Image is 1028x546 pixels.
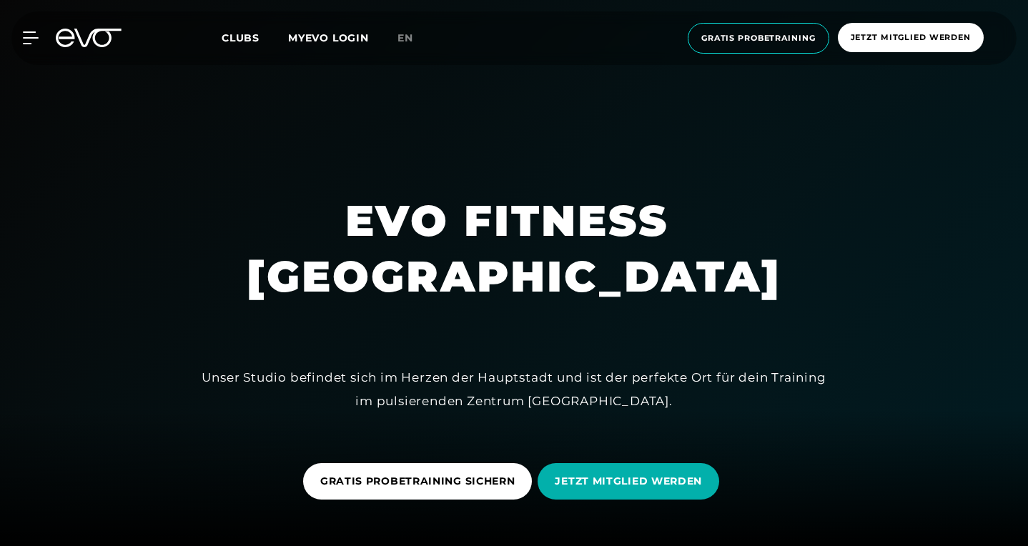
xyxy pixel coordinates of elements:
[397,30,430,46] a: en
[320,474,515,489] span: GRATIS PROBETRAINING SICHERN
[288,31,369,44] a: MYEVO LOGIN
[222,31,288,44] a: Clubs
[683,23,834,54] a: Gratis Probetraining
[555,474,702,489] span: JETZT MITGLIED WERDEN
[192,366,836,412] div: Unser Studio befindet sich im Herzen der Hauptstadt und ist der perfekte Ort für dein Training im...
[851,31,971,44] span: Jetzt Mitglied werden
[247,193,781,304] h1: EVO FITNESS [GEOGRAPHIC_DATA]
[397,31,413,44] span: en
[303,452,538,510] a: GRATIS PROBETRAINING SICHERN
[538,452,725,510] a: JETZT MITGLIED WERDEN
[834,23,988,54] a: Jetzt Mitglied werden
[701,32,816,44] span: Gratis Probetraining
[222,31,260,44] span: Clubs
